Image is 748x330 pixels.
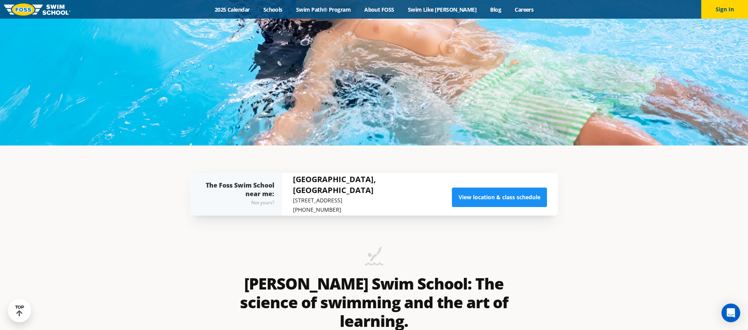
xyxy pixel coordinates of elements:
a: Careers [508,6,540,13]
p: [STREET_ADDRESS] [293,196,452,205]
a: View location & class schedule [452,188,547,207]
p: [PHONE_NUMBER] [293,205,452,214]
img: FOSS Swim School Logo [4,4,71,16]
a: Swim Path® Program [289,6,357,13]
h5: [GEOGRAPHIC_DATA], [GEOGRAPHIC_DATA] [293,174,452,196]
div: The Foss Swim School near me: [206,181,274,207]
a: Swim Like [PERSON_NAME] [401,6,483,13]
a: 2025 Calendar [208,6,256,13]
div: TOP [15,305,24,317]
div: Open Intercom Messenger [722,304,740,322]
a: Schools [256,6,289,13]
a: About FOSS [358,6,401,13]
div: Not yours? [206,198,274,207]
img: icon-swimming-diving-2.png [365,247,383,270]
a: Blog [483,6,508,13]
